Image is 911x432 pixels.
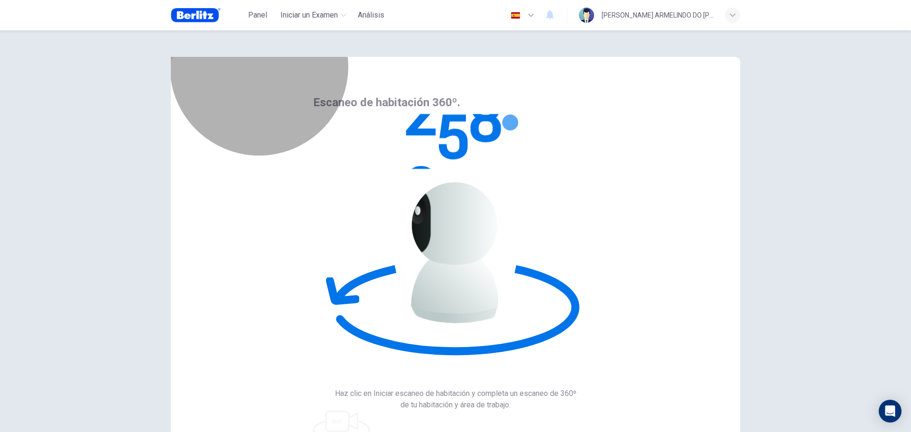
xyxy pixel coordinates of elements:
div: Necesitas una licencia para acceder a este contenido [354,7,388,24]
div: Open Intercom Messenger [879,400,902,423]
div: [PERSON_NAME] ARMELINDO DO [PERSON_NAME] [602,9,714,21]
a: Berlitz Brasil logo [171,6,242,25]
span: Iniciar un Examen [280,9,338,21]
img: Profile picture [579,8,594,23]
span: Análisis [358,9,384,21]
button: Panel [242,7,273,24]
span: de tu habitación y área de trabajo. [313,399,598,411]
span: Escaneo de habitación 360º. [313,96,460,109]
span: Panel [248,9,267,21]
img: Berlitz Brasil logo [171,6,221,25]
button: Análisis [354,7,388,24]
span: Haz clic en Iniciar escaneo de habitación y completa un escaneo de 360º [313,388,598,399]
button: Iniciar un Examen [277,7,350,24]
img: es [510,12,521,19]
